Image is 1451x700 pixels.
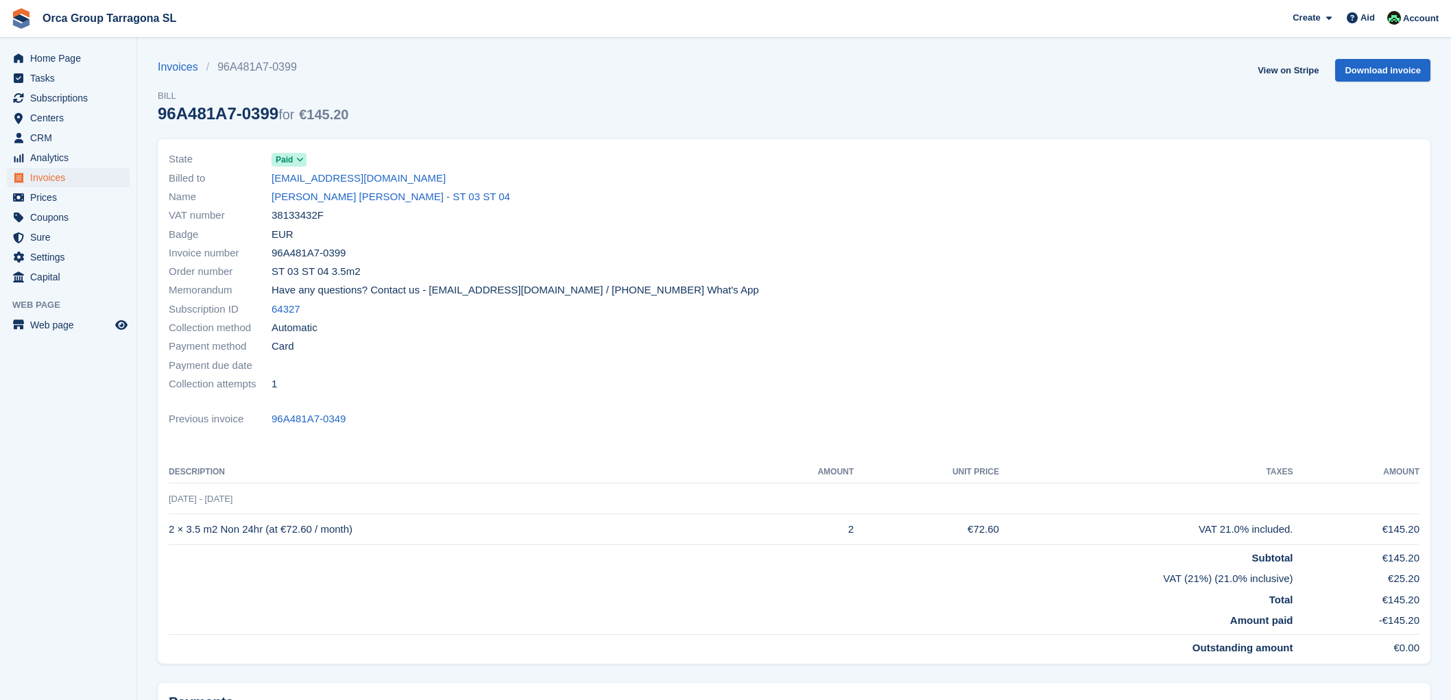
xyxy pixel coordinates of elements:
font: for [278,107,294,122]
font: 96A481A7-0399 [158,104,278,123]
a: View on Stripe [1252,59,1324,82]
font: Coupons [30,212,69,223]
font: €0.00 [1393,642,1419,653]
font: EUR [272,228,293,240]
a: 64327 [272,302,300,317]
font: VAT 21.0% included. [1199,523,1293,535]
font: Aid [1360,12,1375,23]
font: AMOUNT [817,467,854,476]
font: Previous invoice [169,413,243,424]
font: Capital [30,271,60,282]
font: Collection attempts [169,378,256,389]
font: Taxes [1266,467,1293,476]
font: VAT number [169,209,225,221]
font: Invoices [30,172,65,183]
font: Prices [30,192,57,203]
a: menu [7,49,130,68]
img: stora-icon-8386f47178a22dfd0bd8f6a31ec36ba5ce8667c1dd55bd0f319d3a0aa187defe.svg [11,8,32,29]
font: Amount [1383,467,1419,476]
font: Subscription ID [169,303,239,315]
font: Home Page [30,53,81,64]
font: Subtotal [1252,552,1293,564]
a: menu [7,315,130,335]
font: Billed to [169,172,205,184]
font: Name [169,191,196,202]
font: Memorandum [169,284,232,295]
a: menu [7,267,130,287]
font: Total [1269,594,1293,605]
a: [EMAIL_ADDRESS][DOMAIN_NAME] [272,171,446,186]
a: Invoices [158,59,206,75]
font: €145.20 [1382,552,1419,564]
font: Tasks [30,73,55,84]
font: CRM [30,132,52,143]
a: menu [7,248,130,267]
a: menu [7,88,130,108]
font: 96A481A7-0399 [272,247,346,258]
font: 2 [848,523,854,535]
font: Invoices [158,61,198,73]
font: Paid [276,155,293,165]
a: menu [7,128,130,147]
font: Order number [169,265,232,277]
font: Sure [30,232,51,243]
font: €145.20 [1382,594,1419,605]
a: menu [7,69,130,88]
font: [EMAIL_ADDRESS][DOMAIN_NAME] [272,172,446,184]
a: Paid [272,152,307,167]
font: Badge [169,228,198,240]
font: Collection method [169,322,251,333]
font: Outstanding amount [1192,642,1293,653]
font: ST 03 ST 04 3.5m2 [272,265,361,277]
font: Payment method [169,340,246,352]
font: Unit price [952,467,999,476]
font: Automatic [272,322,317,333]
a: menu [7,148,130,167]
font: €145.20 [1382,523,1419,535]
a: menu [7,208,130,227]
font: Web page [30,319,74,330]
font: -€145.20 [1379,614,1419,626]
font: Description [169,467,225,476]
font: 96A481A7-0349 [272,413,346,424]
font: 38133432F [272,209,324,221]
font: Subscriptions [30,93,88,104]
font: €25.20 [1388,572,1419,584]
font: State [169,153,193,165]
a: Store Preview [113,317,130,333]
font: Invoice number [169,247,239,258]
font: [DATE] - [DATE] [169,494,232,504]
font: Centers [30,112,64,123]
nav: breadcrumbs [158,59,348,75]
font: Orca Group Tarragona SL [43,12,176,24]
font: Bill [158,90,176,101]
a: menu [7,228,130,247]
font: Payment due date [169,359,252,371]
font: Analytics [30,152,69,163]
a: menu [7,168,130,187]
font: 1 [272,378,277,389]
font: €145.20 [299,107,348,122]
img: Tania [1387,11,1401,25]
a: menu [7,188,130,207]
font: Amount paid [1230,614,1293,626]
font: [PERSON_NAME] [PERSON_NAME] - ST 03 ST 04 [272,191,510,202]
a: Orca Group Tarragona SL [37,7,182,29]
a: Download invoice [1335,59,1430,82]
font: Create [1293,12,1320,23]
font: €72.60 [968,523,999,535]
a: [PERSON_NAME] [PERSON_NAME] - ST 03 ST 04 [272,189,510,205]
font: Web page [12,300,60,310]
font: VAT (21%) (21.0% inclusive) [1163,572,1293,584]
font: 64327 [272,303,300,315]
font: 2 × 3.5 m2 Non 24hr (at €72.60 / month) [169,523,352,535]
a: 96A481A7-0349 [272,411,346,427]
font: Download invoice [1345,65,1421,75]
font: Have any questions? Contact us - [EMAIL_ADDRESS][DOMAIN_NAME] / [PHONE_NUMBER] What's App [272,284,759,295]
font: View on Stripe [1258,65,1319,75]
a: menu [7,108,130,128]
font: Settings [30,252,65,263]
font: Account [1403,13,1439,23]
font: Card [272,340,294,352]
